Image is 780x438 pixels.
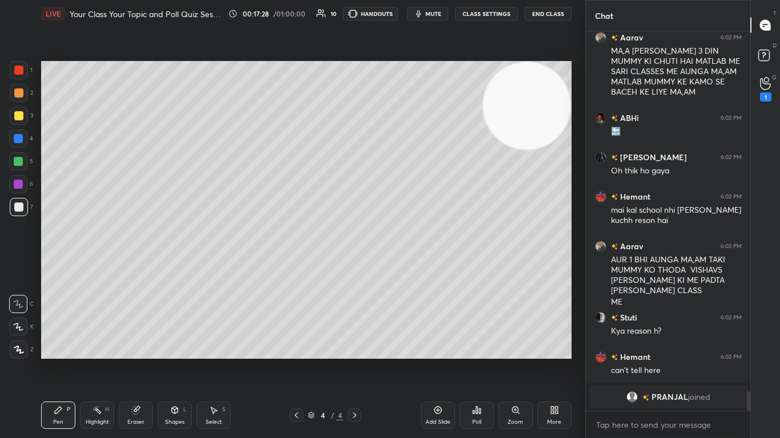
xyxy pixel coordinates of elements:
img: 67d1250c98dd426ca727701a8f876beb.jpg [595,152,606,163]
img: no-rating-badge.077c3623.svg [611,244,618,250]
p: G [772,73,777,82]
div: / [331,412,334,419]
div: ME [611,297,742,308]
img: 5e8ec6b9c11c40d2824a3cb3b5487285.jpg [595,351,606,363]
div: Highlight [86,419,109,425]
button: End Class [525,7,572,21]
img: 5e8ec6b9c11c40d2824a3cb3b5487285.jpg [595,191,606,202]
p: D [773,41,777,50]
div: 6:02 PM [721,243,742,250]
div: mai kal school nhi [PERSON_NAME] kuchh reson hai [611,205,742,226]
h4: Your Class Your Topic and Poll Quiz Session, ✨AMENG✨ [70,9,224,19]
div: More [547,419,561,425]
div: 5 [9,152,33,171]
h6: Aarav [618,31,643,43]
div: LIVE [41,7,65,21]
img: no-rating-badge.077c3623.svg [642,395,649,401]
div: 4 [9,129,33,148]
img: b7e52b27c09f41849cd24db520ec60c0.jpg [595,32,606,43]
div: 6:02 PM [721,154,742,161]
div: P [67,407,70,412]
div: 7 [10,198,33,216]
p: T [773,9,777,18]
img: no-rating-badge.077c3623.svg [611,35,618,41]
div: X [9,318,34,336]
div: H [105,407,109,412]
div: Shapes [165,419,184,425]
div: Zoom [508,419,523,425]
div: 4 [336,410,343,420]
div: S [222,407,226,412]
img: default.png [626,391,638,403]
div: Add Slide [425,419,451,425]
h6: [PERSON_NAME] [618,151,687,163]
img: no-rating-badge.077c3623.svg [611,354,618,360]
img: b7e52b27c09f41849cd24db520ec60c0.jpg [595,241,606,252]
div: 10 [331,11,336,17]
div: C [9,295,34,313]
div: 6:02 PM [721,354,742,360]
div: 1 [760,92,771,102]
div: Pen [53,419,63,425]
div: 6:02 PM [721,193,742,200]
div: 6 [9,175,33,193]
p: Chat [586,1,622,31]
div: L [183,407,187,412]
div: 6:02 PM [721,34,742,41]
div: 4 [317,412,328,419]
div: Kya reason h? [611,326,742,337]
img: no-rating-badge.077c3623.svg [611,155,618,161]
div: grid [586,31,751,411]
img: f78341ce04cc4a2fa535e4ebb0b298ad.jpg [595,312,606,323]
img: c50dd9646aa54a9b9182b57c78a29f9b.jpg [595,112,606,124]
span: joined [688,392,710,401]
h6: Aarav [618,240,643,252]
h6: Hemant [618,190,650,202]
h6: Stuti [618,311,637,323]
div: Z [10,340,34,359]
button: HANDOUTS [343,7,398,21]
div: Select [206,419,222,425]
div: Poll [472,419,481,425]
div: 6:02 PM [721,115,742,121]
button: CLASS SETTINGS [455,7,518,21]
div: Oh thik ho gaya [611,165,742,177]
div: 3 [10,107,33,125]
div: 6:02 PM [721,314,742,321]
div: 🔙 [611,126,742,137]
div: can't tell here [611,365,742,376]
img: no-rating-badge.077c3623.svg [611,115,618,121]
h6: Hemant [618,351,650,363]
div: 1 [10,61,33,79]
h6: ABHi [618,112,639,124]
div: MA,A [PERSON_NAME] 3 DIN MUMMY KI CHUTI HAI MATLAB ME SARI CLASSES ME AUNGA MA,AM MATLAB MUMMY KE... [611,46,742,98]
span: PRANJAL [652,392,688,401]
img: no-rating-badge.077c3623.svg [611,194,618,200]
img: no-rating-badge.077c3623.svg [611,315,618,321]
button: mute [407,7,448,21]
span: mute [425,10,441,18]
div: AUR 1 BHI AUNGA MA,AM TAKI MUMMY KO THODA VISHAVS [PERSON_NAME] KI ME PADTA [PERSON_NAME] CLASS [611,254,742,297]
div: 2 [10,84,33,102]
div: Eraser [127,419,144,425]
